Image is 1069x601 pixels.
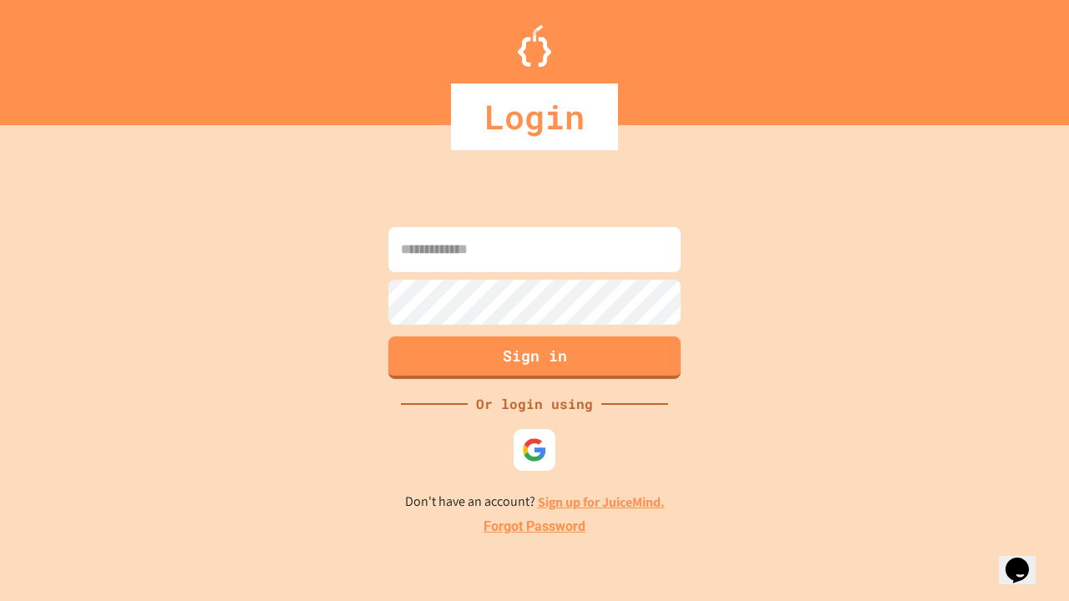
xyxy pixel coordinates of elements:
[468,394,601,414] div: Or login using
[930,462,1052,533] iframe: chat widget
[405,492,665,513] p: Don't have an account?
[451,83,618,150] div: Login
[518,25,551,67] img: Logo.svg
[388,336,681,379] button: Sign in
[538,493,665,511] a: Sign up for JuiceMind.
[999,534,1052,584] iframe: chat widget
[484,517,585,537] a: Forgot Password
[522,437,547,462] img: google-icon.svg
